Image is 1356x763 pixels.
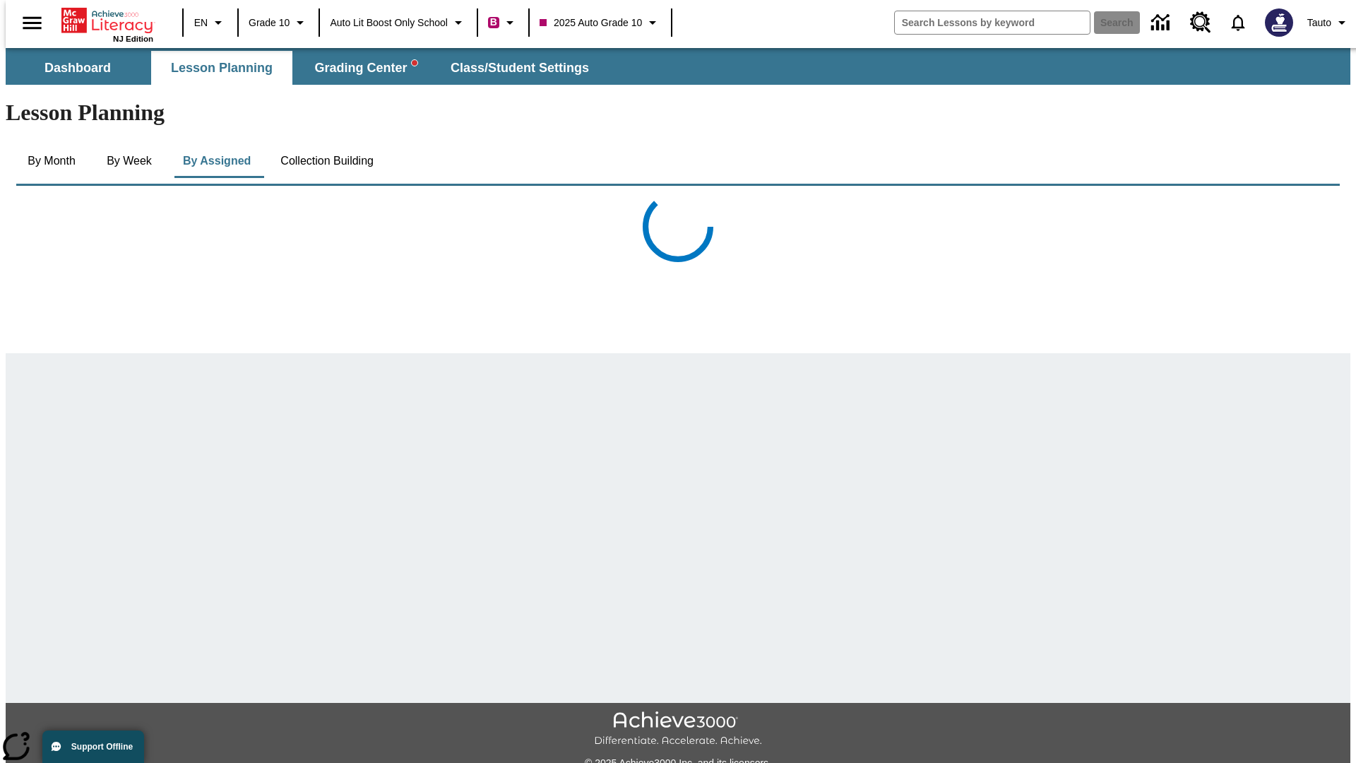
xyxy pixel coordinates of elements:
[295,51,436,85] button: Grading Center
[44,60,111,76] span: Dashboard
[194,16,208,30] span: EN
[1302,10,1356,35] button: Profile/Settings
[1265,8,1293,37] img: Avatar
[11,2,53,44] button: Open side menu
[94,144,165,178] button: By Week
[6,48,1350,85] div: SubNavbar
[243,10,314,35] button: Grade: Grade 10, Select a grade
[188,10,233,35] button: Language: EN, Select a language
[1143,4,1182,42] a: Data Center
[594,711,762,747] img: Achieve3000 Differentiate Accelerate Achieve
[482,10,524,35] button: Boost Class color is violet red. Change class color
[16,144,87,178] button: By Month
[1256,4,1302,41] button: Select a new avatar
[151,51,292,85] button: Lesson Planning
[249,16,290,30] span: Grade 10
[540,16,642,30] span: 2025 Auto Grade 10
[324,10,472,35] button: School: Auto Lit Boost only School, Select your school
[171,60,273,76] span: Lesson Planning
[6,51,602,85] div: SubNavbar
[7,51,148,85] button: Dashboard
[61,5,153,43] div: Home
[451,60,589,76] span: Class/Student Settings
[269,144,385,178] button: Collection Building
[1182,4,1220,42] a: Resource Center, Will open in new tab
[61,6,153,35] a: Home
[113,35,153,43] span: NJ Edition
[42,731,144,763] button: Support Offline
[1220,4,1256,41] a: Notifications
[1307,16,1331,30] span: Tauto
[172,144,262,178] button: By Assigned
[314,60,417,76] span: Grading Center
[895,11,1090,34] input: search field
[71,742,133,752] span: Support Offline
[412,60,417,66] svg: writing assistant alert
[6,100,1350,126] h1: Lesson Planning
[534,10,667,35] button: Class: 2025 Auto Grade 10, Select your class
[490,13,497,31] span: B
[330,16,448,30] span: Auto Lit Boost only School
[439,51,600,85] button: Class/Student Settings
